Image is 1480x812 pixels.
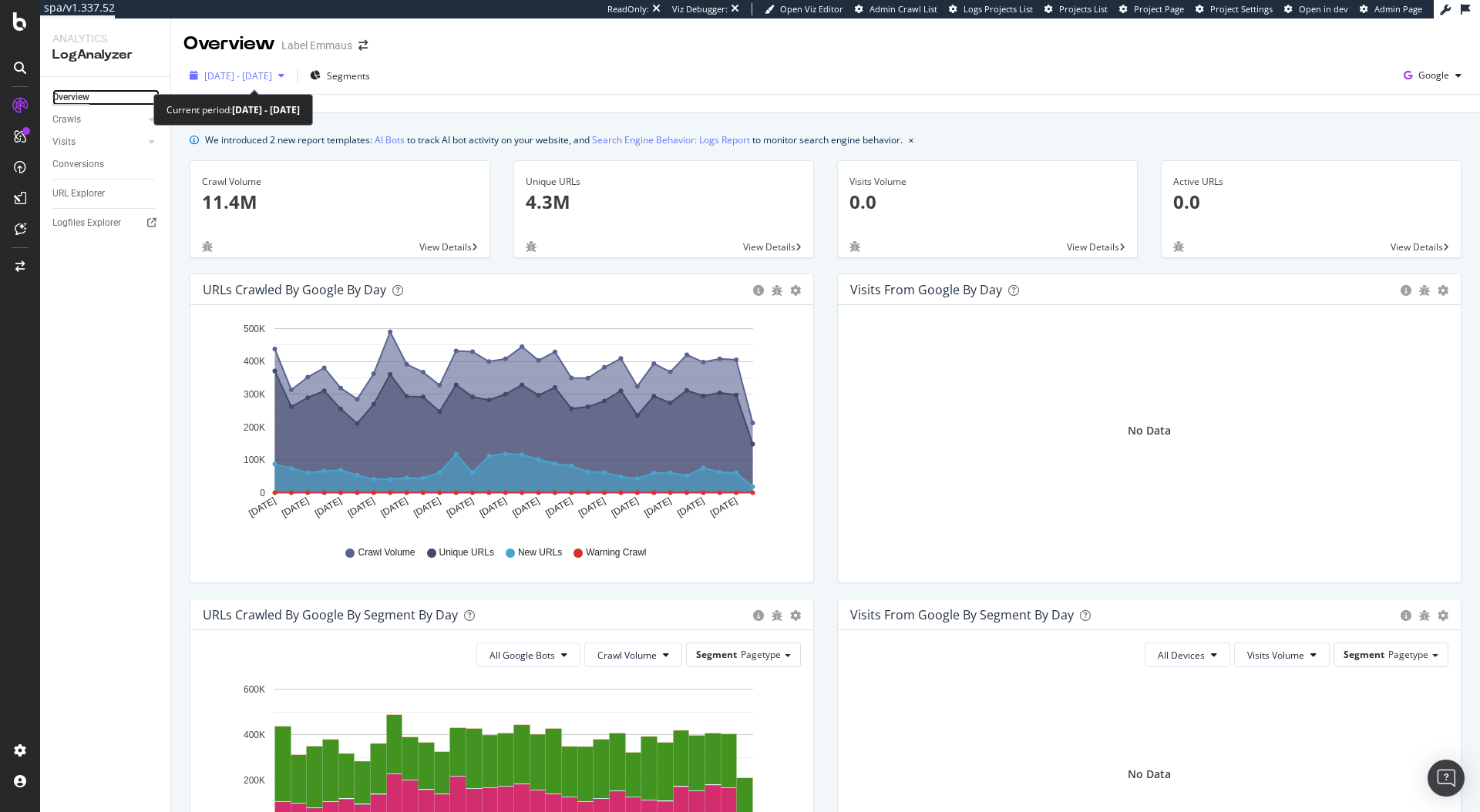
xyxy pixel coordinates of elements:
[244,422,265,433] text: 200K
[780,3,843,15] span: Open Viz Editor
[204,69,272,82] span: [DATE] - [DATE]
[1299,3,1348,15] span: Open in dev
[52,215,160,231] a: Logfiles Explorer
[280,495,311,519] text: [DATE]
[190,132,1461,148] div: info banner
[526,175,802,189] div: Unique URLs
[510,495,541,519] text: [DATE]
[1360,3,1422,15] a: Admin Page
[476,643,580,667] button: All Google Bots
[526,241,536,252] div: bug
[610,495,641,519] text: [DATE]
[478,495,509,519] text: [DATE]
[1344,648,1384,661] span: Segment
[672,3,728,15] div: Viz Debugger:
[850,282,1002,297] div: Visits from Google by day
[1044,3,1108,15] a: Projects List
[203,317,801,532] svg: A chart.
[790,285,801,296] div: gear
[52,112,144,128] a: Crawls
[52,112,81,128] div: Crawls
[708,495,739,519] text: [DATE]
[244,455,265,465] text: 100K
[905,129,917,151] button: close banner
[1374,3,1422,15] span: Admin Page
[592,132,750,148] a: Search Engine Behavior: Logs Report
[52,89,89,106] div: Overview
[244,684,265,695] text: 600K
[790,610,801,621] div: gear
[419,240,472,253] span: View Details
[313,495,344,519] text: [DATE]
[1128,423,1171,438] div: No Data
[244,730,265,740] text: 400K
[765,3,843,15] a: Open Viz Editor
[1418,69,1449,82] span: Google
[1247,649,1304,662] span: Visits Volume
[52,134,144,150] a: Visits
[375,132,405,148] a: AI Bots
[1419,285,1430,296] div: bug
[52,156,104,173] div: Conversions
[244,389,265,400] text: 300K
[1438,285,1448,296] div: gear
[52,186,160,202] a: URL Explorer
[260,488,265,498] text: 0
[526,189,802,215] p: 4.3M
[964,3,1033,15] span: Logs Projects List
[1173,241,1184,252] div: bug
[584,643,682,667] button: Crawl Volume
[1145,643,1230,667] button: All Devices
[607,3,649,15] div: ReadOnly:
[203,607,458,622] div: URLs Crawled by Google By Segment By Day
[753,285,764,296] div: circle-info
[1428,760,1465,797] div: Open Intercom Messenger
[1234,643,1330,667] button: Visits Volume
[597,649,657,662] span: Crawl Volume
[327,69,370,82] span: Segments
[1128,767,1171,782] div: No Data
[489,649,555,662] span: All Google Bots
[346,495,377,519] text: [DATE]
[52,186,105,202] div: URL Explorer
[849,189,1125,215] p: 0.0
[577,495,607,519] text: [DATE]
[52,156,160,173] a: Conversions
[696,648,737,661] span: Segment
[1391,240,1443,253] span: View Details
[247,495,277,519] text: [DATE]
[1134,3,1184,15] span: Project Page
[439,546,494,559] span: Unique URLs
[1196,3,1273,15] a: Project Settings
[52,89,160,106] a: Overview
[1419,610,1430,621] div: bug
[412,495,442,519] text: [DATE]
[1210,3,1273,15] span: Project Settings
[1284,3,1348,15] a: Open in dev
[869,3,937,15] span: Admin Crawl List
[445,495,476,519] text: [DATE]
[1173,189,1449,215] p: 0.0
[1158,649,1205,662] span: All Devices
[244,357,265,367] text: 400K
[1119,3,1184,15] a: Project Page
[183,63,291,88] button: [DATE] - [DATE]
[1388,648,1428,661] span: Pagetype
[642,495,673,519] text: [DATE]
[1067,240,1119,253] span: View Details
[281,38,352,53] div: Label Emmaus
[741,648,781,661] span: Pagetype
[183,31,275,57] div: Overview
[202,189,478,215] p: 11.4M
[52,215,121,231] div: Logfiles Explorer
[202,175,478,189] div: Crawl Volume
[1173,175,1449,189] div: Active URLs
[849,175,1125,189] div: Visits Volume
[52,134,76,150] div: Visits
[543,495,574,519] text: [DATE]
[232,103,300,116] b: [DATE] - [DATE]
[949,3,1033,15] a: Logs Projects List
[855,3,937,15] a: Admin Crawl List
[1398,63,1468,88] button: Google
